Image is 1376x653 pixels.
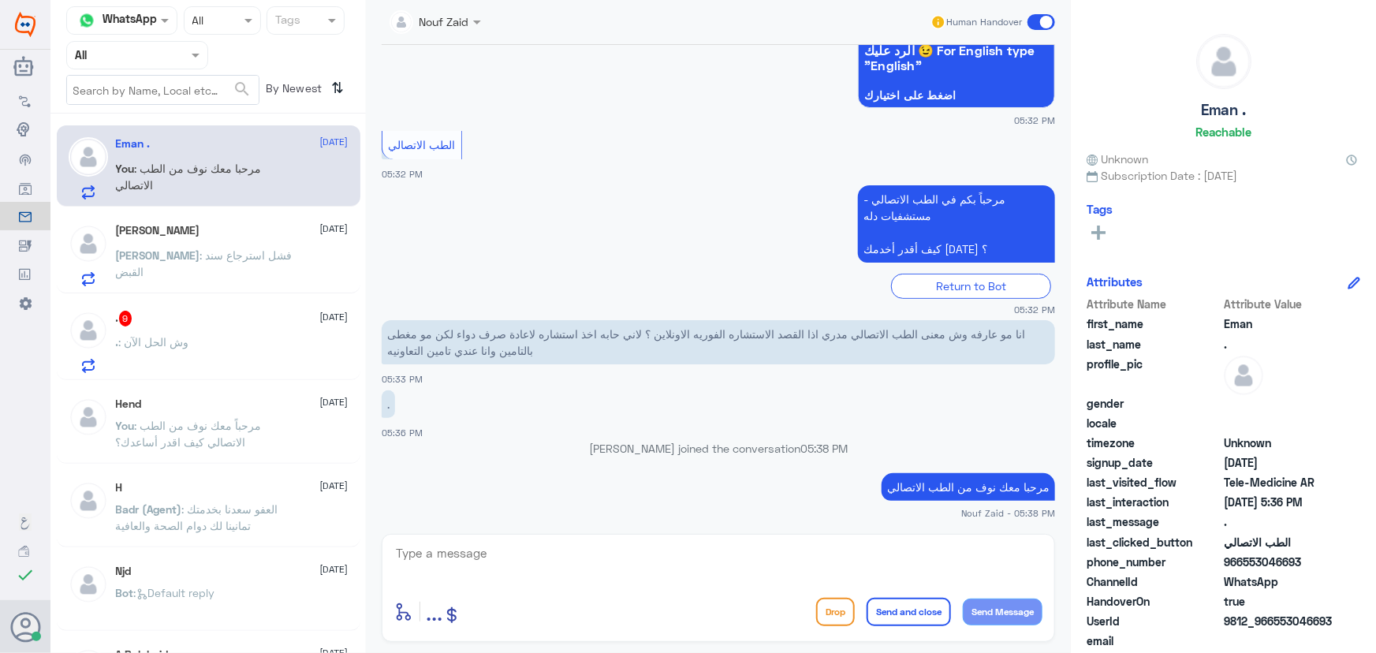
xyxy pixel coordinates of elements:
span: Subscription Date : [DATE] [1087,167,1360,184]
input: Search by Name, Local etc… [67,76,259,104]
button: Send Message [963,599,1042,625]
span: Nouf Zaid - 05:38 PM [961,506,1055,520]
h6: Attributes [1087,274,1143,289]
span: [DATE] [320,310,349,324]
span: الطب الاتصالي [389,138,456,151]
span: 2025-10-02T14:36:21.766Z [1224,494,1338,510]
span: . [116,335,119,349]
span: last_message [1087,513,1221,530]
p: [PERSON_NAME] joined the conversation [382,440,1055,457]
button: ... [426,594,442,629]
button: Send and close [867,598,951,626]
span: gender [1087,395,1221,412]
span: . [1224,336,1338,353]
h5: مريم أم بدر [116,224,200,237]
span: last_clicked_button [1087,534,1221,550]
p: 2/10/2025, 5:33 PM [382,320,1055,364]
span: الطب الاتصالي [1224,534,1338,550]
span: 05:38 PM [800,442,848,455]
span: null [1224,395,1338,412]
span: : وش الحل الآن [119,335,189,349]
span: [DATE] [320,135,349,149]
span: Attribute Name [1087,296,1221,312]
span: locale [1087,415,1221,431]
span: [DATE] [320,562,349,577]
span: اضغط على اختيارك [864,89,1049,102]
span: 05:32 PM [1014,303,1055,316]
img: Widebot Logo [15,12,35,37]
span: null [1224,632,1338,649]
span: 05:33 PM [382,374,423,384]
button: Avatar [10,612,40,642]
span: 2025-10-02T14:32:21.566Z [1224,454,1338,471]
span: search [233,80,252,99]
span: 05:36 PM [382,427,423,438]
span: 9812_966553046693 [1224,613,1338,629]
img: defaultAdmin.png [1224,356,1263,395]
h5: Eman . [116,137,151,151]
span: Bot [116,586,134,599]
span: : مرحباً معك نوف من الطب الاتصالي كيف اقدر أساعدك؟ [116,419,262,449]
button: Drop [816,598,855,626]
span: [DATE] [320,222,349,236]
div: Tags [273,11,300,32]
span: signup_date [1087,454,1221,471]
span: email [1087,632,1221,649]
span: timezone [1087,435,1221,451]
p: 2/10/2025, 5:38 PM [882,473,1055,501]
img: defaultAdmin.png [69,311,108,350]
i: ⇅ [332,75,345,101]
h5: H [116,481,123,494]
h5: Eman . [1201,101,1246,119]
img: defaultAdmin.png [69,224,108,263]
span: : Default reply [134,586,215,599]
span: [PERSON_NAME] [116,248,200,262]
span: : مرحبا معك نوف من الطب الاتصالي [116,162,262,192]
img: defaultAdmin.png [69,481,108,521]
i: check [16,565,35,584]
span: ... [426,597,442,625]
span: 966553046693 [1224,554,1338,570]
span: Human Handover [946,15,1022,29]
span: Tele-Medicine AR [1224,474,1338,491]
p: 2/10/2025, 5:36 PM [382,390,395,418]
button: search [233,76,252,103]
span: By Newest [259,75,326,106]
span: : العفو سعدنا بخدمتك تمانينا لك دوام الصحة والعافية [116,502,278,532]
h6: Reachable [1195,125,1251,139]
p: 2/10/2025, 5:32 PM [858,185,1055,263]
span: UserId [1087,613,1221,629]
span: Unknown [1087,151,1148,167]
span: . [1224,513,1338,530]
span: null [1224,415,1338,431]
span: Unknown [1224,435,1338,451]
span: Eman [1224,315,1338,332]
div: Return to Bot [891,274,1051,298]
span: 2 [1224,573,1338,590]
span: last_name [1087,336,1221,353]
span: last_interaction [1087,494,1221,510]
h5: Njd [116,565,132,578]
h6: Tags [1087,202,1113,216]
h5: . [116,311,132,326]
h5: Hend [116,397,142,411]
span: first_name [1087,315,1221,332]
span: You [116,419,135,432]
span: last_visited_flow [1087,474,1221,491]
img: defaultAdmin.png [69,397,108,437]
span: : فشل استرجاع سند القبض [116,248,293,278]
span: 9 [119,311,132,326]
span: phone_number [1087,554,1221,570]
span: [DATE] [320,395,349,409]
span: Attribute Value [1224,296,1338,312]
span: 05:32 PM [1014,114,1055,127]
img: whatsapp.png [75,9,99,32]
span: HandoverOn [1087,593,1221,610]
img: defaultAdmin.png [1197,35,1251,88]
span: Badr (Agent) [116,502,182,516]
span: ChannelId [1087,573,1221,590]
span: You [116,162,135,175]
img: defaultAdmin.png [69,565,108,604]
img: defaultAdmin.png [69,137,108,177]
span: true [1224,593,1338,610]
